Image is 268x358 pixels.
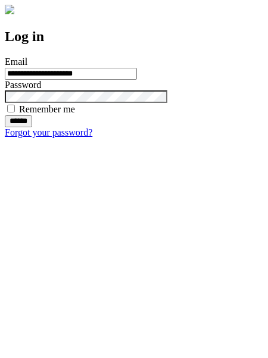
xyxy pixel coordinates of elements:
label: Password [5,80,41,90]
a: Forgot your password? [5,127,92,137]
h2: Log in [5,29,263,45]
label: Remember me [19,104,75,114]
img: logo-4e3dc11c47720685a147b03b5a06dd966a58ff35d612b21f08c02c0306f2b779.png [5,5,14,14]
label: Email [5,56,27,67]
